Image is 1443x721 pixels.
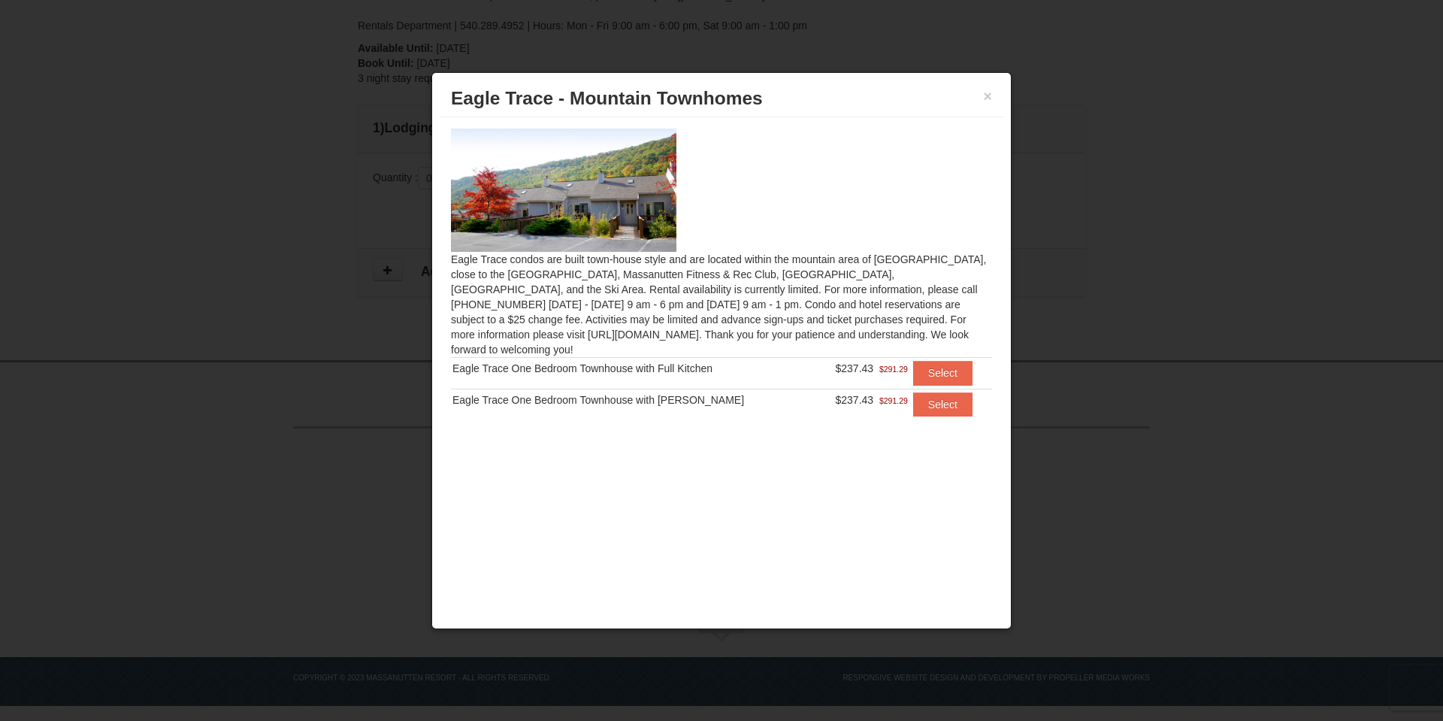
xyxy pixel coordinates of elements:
[836,362,874,374] span: $237.43
[879,362,908,377] span: $291.29
[452,392,815,407] div: Eagle Trace One Bedroom Townhouse with [PERSON_NAME]
[879,393,908,408] span: $291.29
[451,129,676,252] img: 19218983-1-9b289e55.jpg
[451,88,763,108] span: Eagle Trace - Mountain Townhomes
[913,392,973,417] button: Select
[913,361,973,385] button: Select
[836,394,874,406] span: $237.43
[983,89,992,104] button: ×
[452,361,815,376] div: Eagle Trace One Bedroom Townhouse with Full Kitchen
[440,117,1003,446] div: Eagle Trace condos are built town-house style and are located within the mountain area of [GEOGRA...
